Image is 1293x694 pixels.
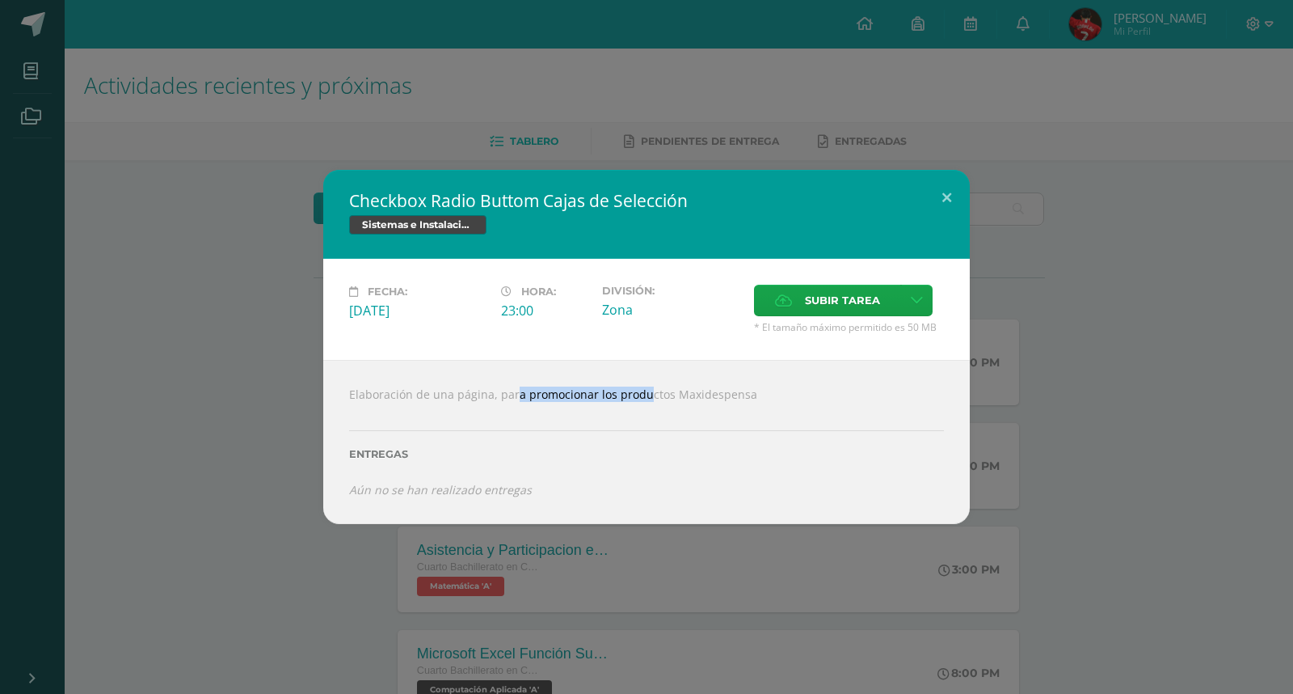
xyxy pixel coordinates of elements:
i: Aún no se han realizado entregas [349,482,532,497]
div: Zona [602,301,741,319]
label: Entregas [349,448,944,460]
div: [DATE] [349,302,488,319]
div: 23:00 [501,302,589,319]
span: Hora: [521,286,556,298]
label: División: [602,285,741,297]
h2: Checkbox Radio Buttom Cajas de Selección [349,189,944,212]
span: Fecha: [368,286,407,298]
button: Close (Esc) [924,170,970,225]
span: * El tamaño máximo permitido es 50 MB [754,320,944,334]
span: Subir tarea [805,286,880,315]
span: Sistemas e Instalación de Software [349,215,486,235]
div: Elaboración de una página, para promocionar los productos Maxidespensa [323,360,970,523]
